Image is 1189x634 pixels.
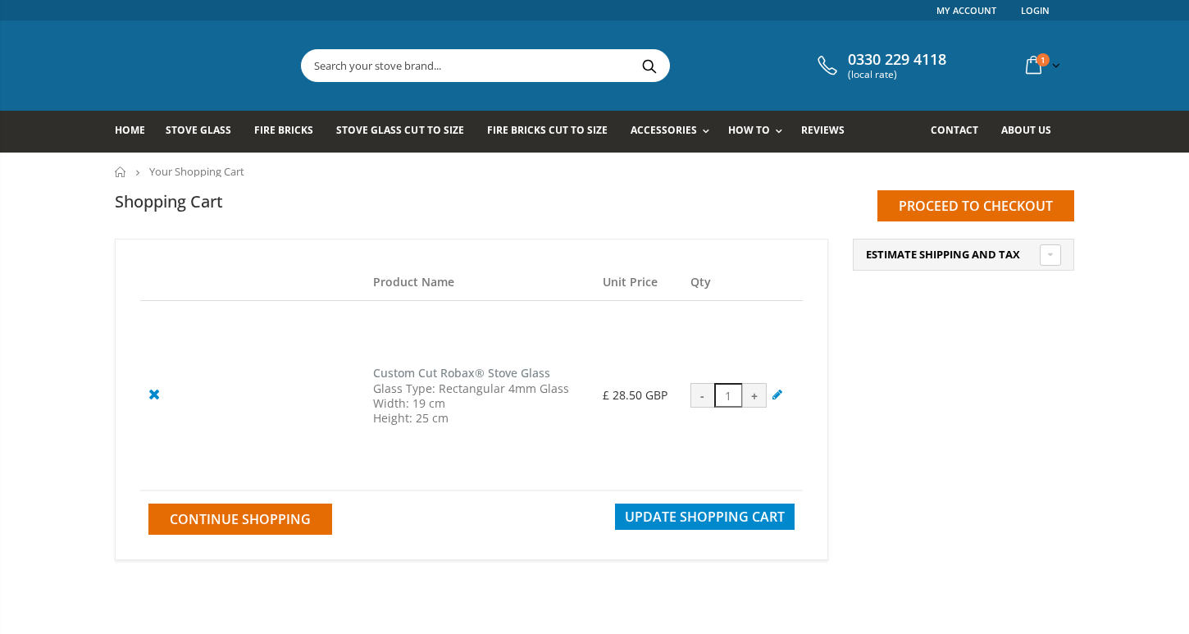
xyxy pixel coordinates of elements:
[302,50,853,81] input: Search your stove brand...
[603,387,667,403] span: £ 28.50 GBP
[170,510,311,528] span: Continue Shopping
[801,123,845,137] span: Reviews
[1036,53,1050,66] span: 1
[931,123,978,137] span: Contact
[866,248,1061,262] a: Estimate Shipping and Tax
[365,264,594,301] th: Product Name
[728,111,790,153] a: How To
[742,383,767,408] div: +
[813,51,946,80] a: 0330 229 4118 (local rate)
[1019,49,1064,81] a: 1
[631,50,667,81] button: Search
[931,111,991,153] a: Contact
[1001,123,1051,137] span: About us
[625,508,785,526] span: Update Shopping Cart
[148,504,332,535] a: Continue Shopping
[254,111,326,153] a: Fire Bricks
[336,123,463,137] span: Stove Glass Cut To Size
[631,123,697,137] span: Accessories
[373,381,586,426] div: Glass Type: Rectangular 4mm Glass Width: 19 cm Height: 25 cm
[728,123,770,137] span: How To
[682,264,803,301] th: Qty
[373,365,550,381] a: Custom Cut Robax® Stove Glass
[254,123,313,137] span: Fire Bricks
[877,190,1074,221] input: Proceed to checkout
[487,111,620,153] a: Fire Bricks Cut To Size
[115,123,145,137] span: Home
[336,111,476,153] a: Stove Glass Cut To Size
[690,383,715,408] div: -
[149,164,244,179] span: Your Shopping Cart
[115,190,223,212] h1: Shopping Cart
[1001,111,1064,153] a: About us
[166,111,244,153] a: Stove Glass
[487,123,608,137] span: Fire Bricks Cut To Size
[848,51,946,69] span: 0330 229 4118
[115,111,157,153] a: Home
[615,504,795,530] button: Update Shopping Cart
[801,111,857,153] a: Reviews
[848,69,946,80] span: (local rate)
[115,166,127,177] a: Home
[166,123,231,137] span: Stove Glass
[594,264,682,301] th: Unit Price
[631,111,717,153] a: Accessories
